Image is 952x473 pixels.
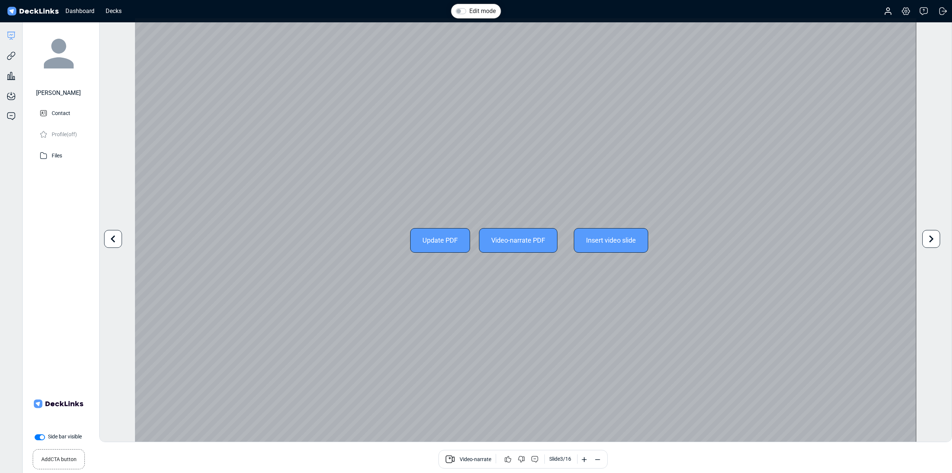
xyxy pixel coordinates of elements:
[460,456,491,464] span: Video-narrate
[41,453,77,463] small: Add CTA button
[574,228,648,253] div: Insert video slide
[52,150,62,160] p: Files
[62,6,98,16] div: Dashboard
[549,455,571,463] div: Slide 3 / 16
[52,129,77,138] p: Profile (off)
[469,7,496,16] label: Edit mode
[102,6,125,16] div: Decks
[36,89,81,98] div: [PERSON_NAME]
[410,228,470,253] div: Update PDF
[48,433,82,441] label: Side bar visible
[479,228,557,253] div: Video-narrate PDF
[6,6,60,17] img: DeckLinks
[52,108,70,117] p: Contact
[32,378,84,430] img: Company Banner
